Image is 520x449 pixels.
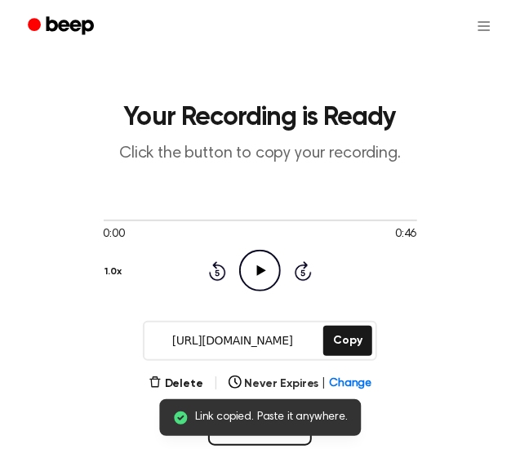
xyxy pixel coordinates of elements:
[213,374,219,393] span: |
[104,258,128,286] button: 1.0x
[464,7,504,46] button: Open menu
[104,226,125,243] span: 0:00
[16,11,109,42] a: Beep
[323,326,371,356] button: Copy
[149,376,203,393] button: Delete
[395,226,416,243] span: 0:46
[13,104,507,131] h1: Your Recording is Ready
[329,376,371,393] span: Change
[229,376,372,393] button: Never Expires|Change
[13,144,507,164] p: Click the button to copy your recording.
[322,376,326,393] span: |
[195,409,348,426] span: Link copied. Paste it anywhere.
